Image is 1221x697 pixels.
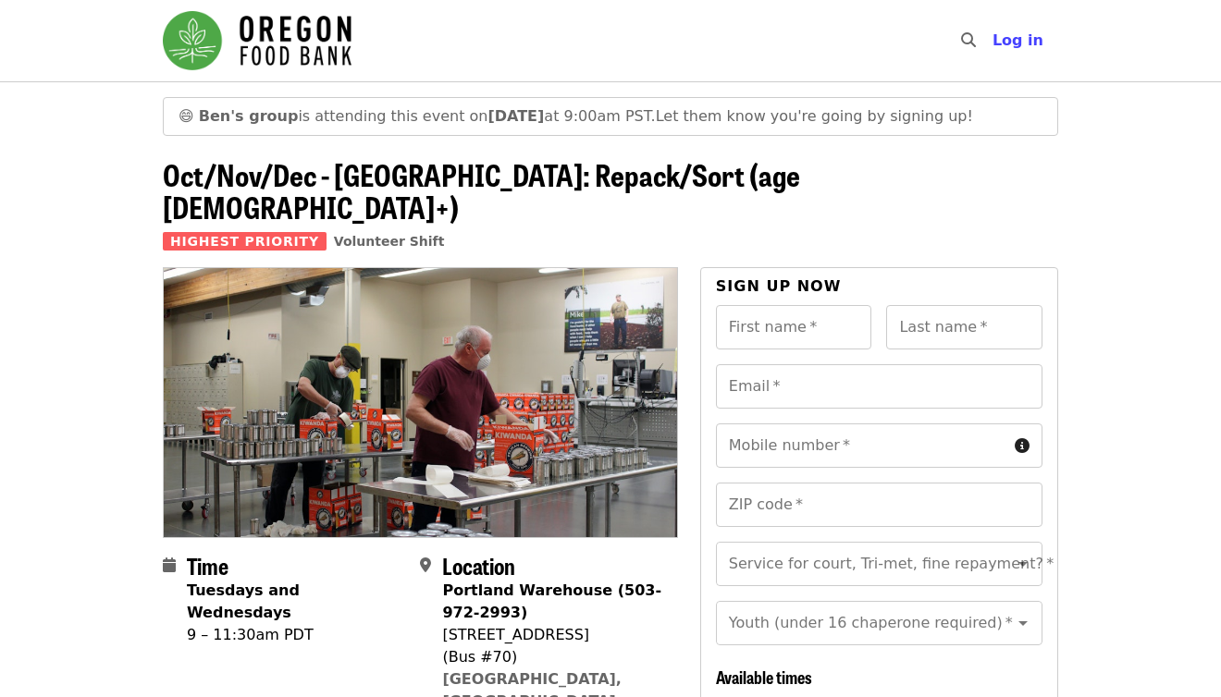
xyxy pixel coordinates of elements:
span: is attending this event on at 9:00am PST. [199,107,656,125]
input: Last name [886,305,1042,349]
img: Oregon Food Bank - Home [163,11,351,70]
span: Log in [993,31,1043,49]
i: search icon [961,31,976,49]
input: ZIP code [716,483,1042,527]
input: Search [987,18,1002,63]
div: (Bus #70) [442,646,662,668]
span: Location [442,549,515,581]
strong: Portland Warehouse (503-972-2993) [442,581,661,621]
span: Highest Priority [163,232,327,251]
span: Sign up now [716,277,842,295]
a: Volunteer Shift [334,234,445,249]
strong: [DATE] [487,107,544,125]
div: 9 – 11:30am PDT [187,624,405,646]
img: Oct/Nov/Dec - Portland: Repack/Sort (age 16+) organized by Oregon Food Bank [164,268,677,536]
button: Open [1010,610,1036,636]
strong: Ben's group [199,107,299,125]
strong: Tuesdays and Wednesdays [187,581,300,621]
span: Available times [716,665,812,689]
span: Oct/Nov/Dec - [GEOGRAPHIC_DATA]: Repack/Sort (age [DEMOGRAPHIC_DATA]+) [163,153,800,228]
button: Log in [978,22,1058,59]
span: grinning face emoji [179,107,194,125]
button: Open [1010,551,1036,577]
input: Email [716,364,1042,409]
input: First name [716,305,872,349]
div: [STREET_ADDRESS] [442,624,662,646]
span: Let them know you're going by signing up! [656,107,973,125]
i: map-marker-alt icon [420,556,431,574]
i: circle-info icon [1015,437,1030,455]
input: Mobile number [716,423,1007,468]
i: calendar icon [163,556,176,574]
span: Time [187,549,228,581]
